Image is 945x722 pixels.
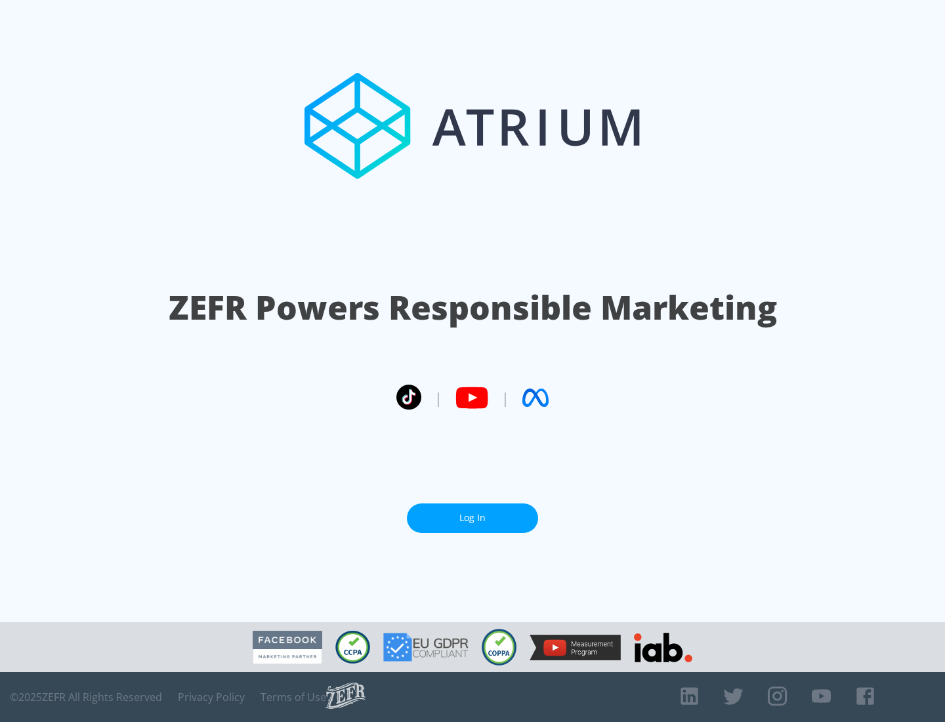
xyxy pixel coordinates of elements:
img: CCPA Compliant [335,631,370,664]
a: Terms of Use [261,690,326,704]
img: IAB [634,633,692,662]
img: GDPR Compliant [383,633,469,662]
span: | [434,388,442,408]
img: Facebook Marketing Partner [253,631,322,664]
a: Log In [407,503,538,533]
span: © 2025 ZEFR All Rights Reserved [10,690,162,704]
span: | [501,388,509,408]
img: COPPA Compliant [482,629,516,666]
a: Privacy Policy [178,690,245,704]
img: YouTube Measurement Program [530,635,621,660]
h1: ZEFR Powers Responsible Marketing [169,285,777,330]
